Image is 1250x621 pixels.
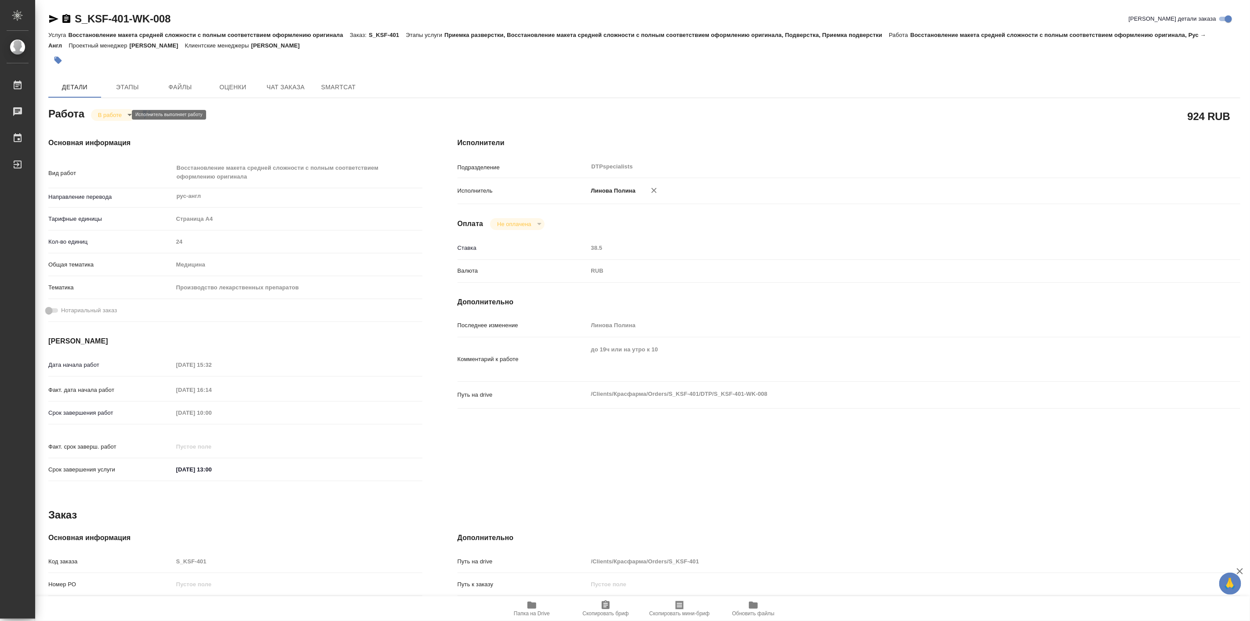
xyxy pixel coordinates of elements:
span: [PERSON_NAME] детали заказа [1129,15,1216,23]
input: Пустое поле [588,241,1175,254]
button: Скопировать мини-бриф [643,596,716,621]
h4: Дополнительно [458,297,1240,307]
h4: Основная информация [48,533,422,543]
p: Путь на drive [458,391,588,399]
p: Проектный менеджер [69,42,129,49]
span: Оценки [212,82,254,93]
p: Восстановление макета средней сложности с полным соответствием оформлению оригинала [68,32,349,38]
p: Заказ: [350,32,369,38]
h4: Оплата [458,219,483,229]
input: Пустое поле [588,555,1175,568]
div: RUB [588,263,1175,278]
button: Добавить тэг [48,51,68,70]
p: Тематика [48,283,173,292]
span: Этапы [106,82,149,93]
p: Клиентские менеджеры [185,42,251,49]
span: Чат заказа [265,82,307,93]
p: [PERSON_NAME] [251,42,306,49]
input: Пустое поле [173,555,422,568]
p: [PERSON_NAME] [130,42,185,49]
span: Детали [54,82,96,93]
p: Дата начала работ [48,361,173,369]
p: Срок завершения работ [48,409,173,417]
p: Работа [889,32,911,38]
input: Пустое поле [588,578,1175,591]
span: 🙏 [1223,574,1238,593]
p: Номер РО [48,580,173,589]
p: Приемка разверстки, Восстановление макета средней сложности с полным соответствием оформлению ори... [444,32,889,38]
p: Валюта [458,267,588,275]
span: Папка на Drive [514,610,550,617]
p: Общая тематика [48,260,173,269]
p: Путь к заказу [458,580,588,589]
p: S_KSF-401 [369,32,406,38]
p: Линова Полина [588,186,636,195]
input: Пустое поле [173,384,250,396]
span: SmartCat [317,82,360,93]
p: Комментарий к работе [458,355,588,364]
p: Последнее изменение [458,321,588,330]
p: Срок завершения услуги [48,465,173,474]
span: Скопировать бриф [582,610,629,617]
p: Вид работ [48,169,173,178]
p: Кол-во единиц [48,237,173,246]
button: Папка на Drive [495,596,569,621]
button: Скопировать ссылку для ЯМессенджера [48,14,59,24]
p: Факт. срок заверш. работ [48,442,173,451]
button: Удалить исполнителя [644,181,664,200]
input: Пустое поле [173,578,422,591]
h2: Работа [48,105,84,121]
p: Направление перевода [48,193,173,201]
div: Медицина [173,257,422,272]
p: Код заказа [48,557,173,566]
input: Пустое поле [173,358,250,371]
h4: [PERSON_NAME] [48,336,422,347]
div: Производство лекарственных препаратов [173,280,422,295]
p: Подразделение [458,163,588,172]
p: Факт. дата начала работ [48,386,173,395]
p: Тарифные единицы [48,215,173,223]
input: Пустое поле [588,319,1175,332]
h4: Исполнители [458,138,1240,148]
h4: Основная информация [48,138,422,148]
p: Ставка [458,244,588,252]
input: ✎ Введи что-нибудь [173,463,250,476]
a: S_KSF-401-WK-008 [75,13,171,25]
button: Обновить файлы [716,596,790,621]
span: Нотариальный заказ [61,306,117,315]
button: В работе [95,111,124,119]
span: Файлы [159,82,201,93]
div: В работе [91,109,135,121]
p: Исполнитель [458,186,588,195]
div: В работе [490,218,544,230]
button: Скопировать бриф [569,596,643,621]
button: Не оплачена [494,220,534,228]
h2: Заказ [48,508,77,522]
input: Пустое поле [173,235,422,248]
textarea: до 19ч или на утро к 10 [588,342,1175,375]
button: Скопировать ссылку [61,14,72,24]
p: Этапы услуги [406,32,444,38]
h4: Дополнительно [458,533,1240,543]
p: Услуга [48,32,68,38]
textarea: /Clients/Красфарма/Orders/S_KSF-401/DTP/S_KSF-401-WK-008 [588,387,1175,402]
input: Пустое поле [173,440,250,453]
button: 🙏 [1219,573,1241,595]
span: Скопировать мини-бриф [649,610,709,617]
p: Путь на drive [458,557,588,566]
div: Страница А4 [173,212,422,226]
h2: 924 RUB [1188,109,1230,124]
input: Пустое поле [173,406,250,419]
span: Обновить файлы [732,610,775,617]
